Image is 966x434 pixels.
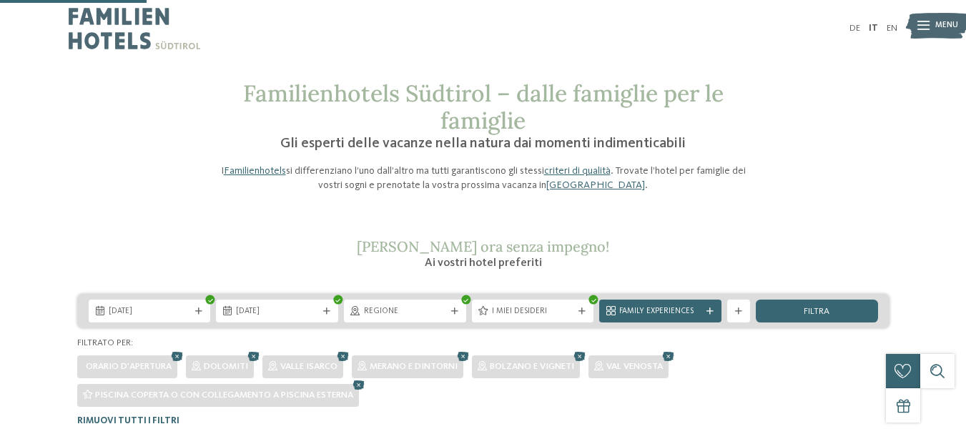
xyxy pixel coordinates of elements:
span: Val Venosta [606,362,663,371]
span: Familienhotels Südtirol – dalle famiglie per le famiglie [243,79,724,135]
a: criteri di qualità [544,166,611,176]
a: IT [869,24,878,33]
span: Gli esperti delle vacanze nella natura dai momenti indimenticabili [280,137,686,151]
p: I si differenziano l’uno dall’altro ma tutti garantiscono gli stessi . Trovate l’hotel per famigl... [212,164,755,192]
span: I miei desideri [492,306,574,317]
span: Menu [935,20,958,31]
span: filtra [804,307,829,317]
span: Dolomiti [204,362,248,371]
span: Family Experiences [619,306,701,317]
a: EN [887,24,897,33]
a: DE [849,24,860,33]
span: [DATE] [236,306,318,317]
span: Merano e dintorni [370,362,458,371]
span: Regione [364,306,446,317]
span: [PERSON_NAME] ora senza impegno! [357,237,609,255]
span: Ai vostri hotel preferiti [425,257,542,269]
span: Valle Isarco [280,362,337,371]
span: Piscina coperta o con collegamento a piscina esterna [95,390,353,400]
span: Filtrato per: [77,338,133,347]
span: Orario d'apertura [86,362,172,371]
span: Bolzano e vigneti [490,362,574,371]
span: Rimuovi tutti i filtri [77,416,179,425]
span: [DATE] [109,306,191,317]
a: [GEOGRAPHIC_DATA] [546,180,645,190]
a: Familienhotels [224,166,286,176]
